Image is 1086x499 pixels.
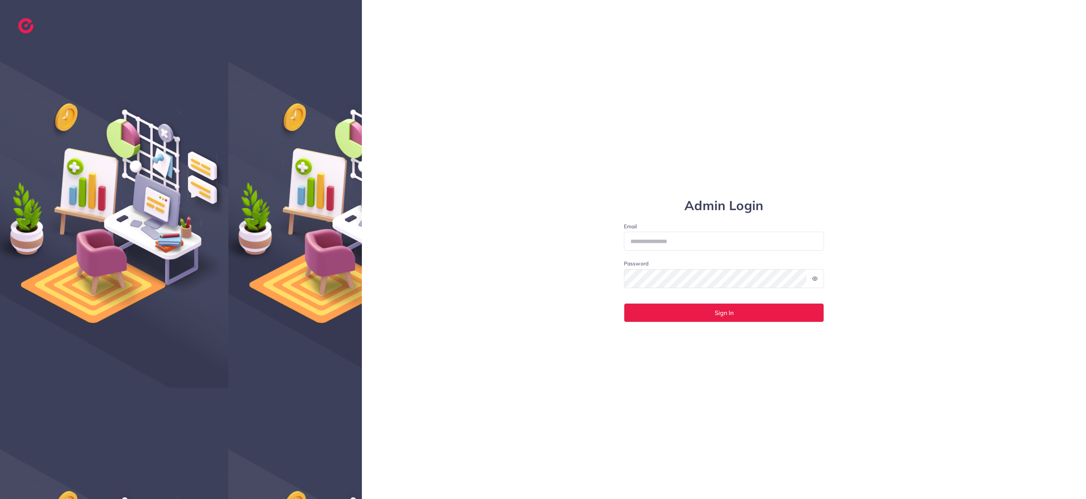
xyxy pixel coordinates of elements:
img: logo [18,18,34,33]
label: Password [624,260,648,267]
button: Sign In [624,303,824,322]
h1: Admin Login [624,198,824,214]
label: Email [624,223,824,230]
span: Sign In [715,310,734,316]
